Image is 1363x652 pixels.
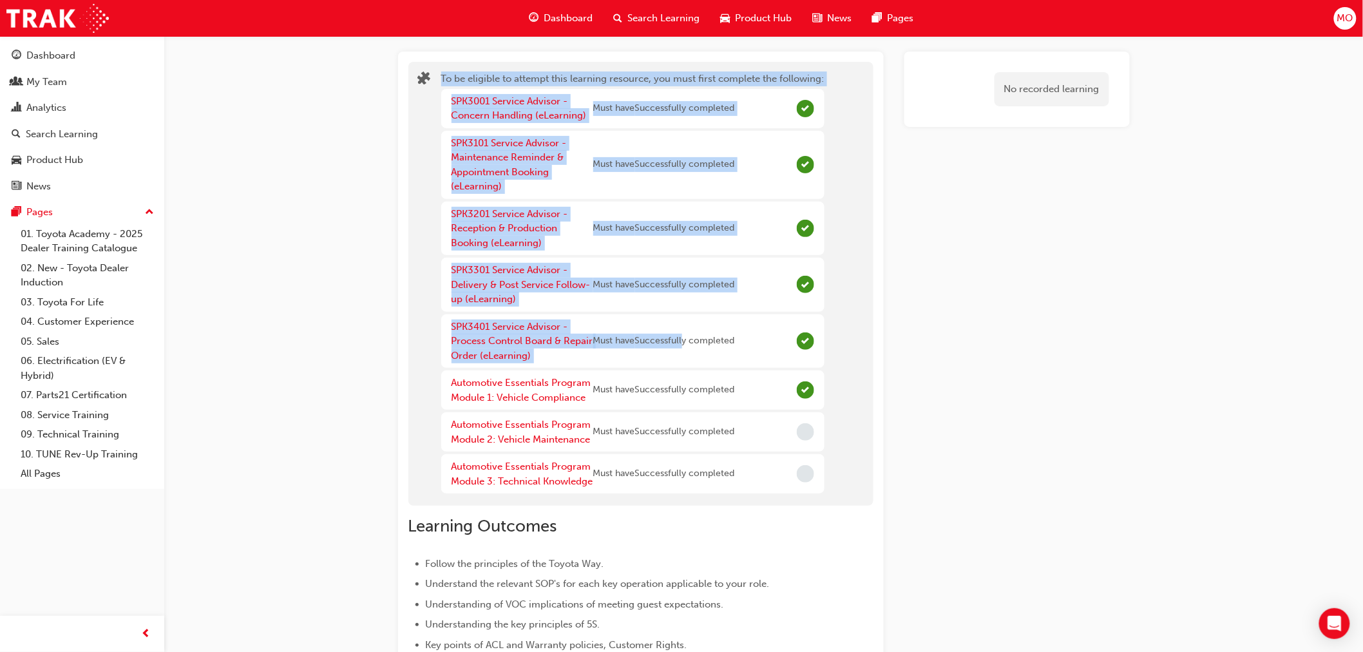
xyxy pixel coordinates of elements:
span: Complete [797,332,814,350]
span: Complete [797,156,814,173]
span: Dashboard [544,11,593,26]
span: Complete [797,220,814,237]
span: Must have Successfully completed [593,278,735,292]
div: News [26,179,51,194]
span: Must have Successfully completed [593,221,735,236]
img: Trak [6,4,109,33]
span: Learning Outcomes [408,516,557,536]
button: MO [1334,7,1357,30]
span: MO [1337,11,1353,26]
a: SPK3001 Service Advisor - Concern Handling (eLearning) [452,95,587,122]
a: SPK3201 Service Advisor - Reception & Production Booking (eLearning) [452,208,568,249]
a: 06. Electrification (EV & Hybrid) [15,351,159,385]
a: Analytics [5,96,159,120]
span: News [828,11,852,26]
span: pages-icon [873,10,882,26]
span: up-icon [145,204,154,221]
span: search-icon [614,10,623,26]
a: All Pages [15,464,159,484]
a: SPK3301 Service Advisor - Delivery & Post Service Follow-up (eLearning) [452,264,591,305]
div: Search Learning [26,127,98,142]
a: SPK3101 Service Advisor - Maintenance Reminder & Appointment Booking (eLearning) [452,137,567,193]
a: search-iconSearch Learning [604,5,710,32]
span: Must have Successfully completed [593,466,735,481]
span: Follow the principles of the Toyota Way. [426,558,604,570]
span: Must have Successfully completed [593,157,735,172]
span: Key points of ACL and Warranty policies, Customer Rights. [426,639,687,651]
span: Must have Successfully completed [593,101,735,116]
a: Automotive Essentials Program Module 2: Vehicle Maintenance [452,419,591,445]
span: Search Learning [628,11,700,26]
span: pages-icon [12,207,21,218]
span: prev-icon [142,626,151,642]
div: No recorded learning [995,72,1109,106]
span: chart-icon [12,102,21,114]
span: Complete [797,381,814,399]
a: Dashboard [5,44,159,68]
a: Automotive Essentials Program Module 1: Vehicle Compliance [452,377,591,403]
span: Must have Successfully completed [593,425,735,439]
a: Automotive Essentials Program Module 3: Technical Knowledge [452,461,593,487]
a: Search Learning [5,122,159,146]
a: 02. New - Toyota Dealer Induction [15,258,159,292]
a: My Team [5,70,159,94]
a: pages-iconPages [863,5,924,32]
a: SPK3401 Service Advisor - Process Control Board & Repair Order (eLearning) [452,321,593,361]
span: car-icon [12,155,21,166]
button: DashboardMy TeamAnalyticsSearch LearningProduct HubNews [5,41,159,200]
span: Incomplete [797,465,814,483]
span: guage-icon [12,50,21,62]
span: news-icon [813,10,823,26]
span: news-icon [12,181,21,193]
a: 05. Sales [15,332,159,352]
span: Understanding of VOC implications of meeting guest expectations. [426,599,724,610]
div: Product Hub [26,153,83,168]
span: puzzle-icon [418,73,431,88]
a: 07. Parts21 Certification [15,385,159,405]
a: 09. Technical Training [15,425,159,445]
a: guage-iconDashboard [519,5,604,32]
a: 10. TUNE Rev-Up Training [15,445,159,465]
span: Pages [888,11,914,26]
div: Dashboard [26,48,75,63]
span: Product Hub [736,11,792,26]
span: guage-icon [529,10,539,26]
button: Pages [5,200,159,224]
a: car-iconProduct Hub [710,5,803,32]
span: car-icon [721,10,730,26]
span: Complete [797,276,814,293]
span: search-icon [12,129,21,140]
a: 08. Service Training [15,405,159,425]
span: Must have Successfully completed [593,383,735,398]
span: Incomplete [797,423,814,441]
div: My Team [26,75,67,90]
div: Analytics [26,101,66,115]
a: Product Hub [5,148,159,172]
div: Pages [26,205,53,220]
div: To be eligible to attempt this learning resource, you must first complete the following: [441,72,824,496]
span: Must have Successfully completed [593,334,735,349]
a: 04. Customer Experience [15,312,159,332]
a: 01. Toyota Academy - 2025 Dealer Training Catalogue [15,224,159,258]
a: News [5,175,159,198]
a: news-iconNews [803,5,863,32]
span: Complete [797,100,814,117]
div: Open Intercom Messenger [1319,608,1350,639]
span: people-icon [12,77,21,88]
a: 03. Toyota For Life [15,292,159,312]
span: Understanding the key principles of 5S. [426,618,600,630]
span: Understand the relevant SOP's for each key operation applicable to your role. [426,578,770,590]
